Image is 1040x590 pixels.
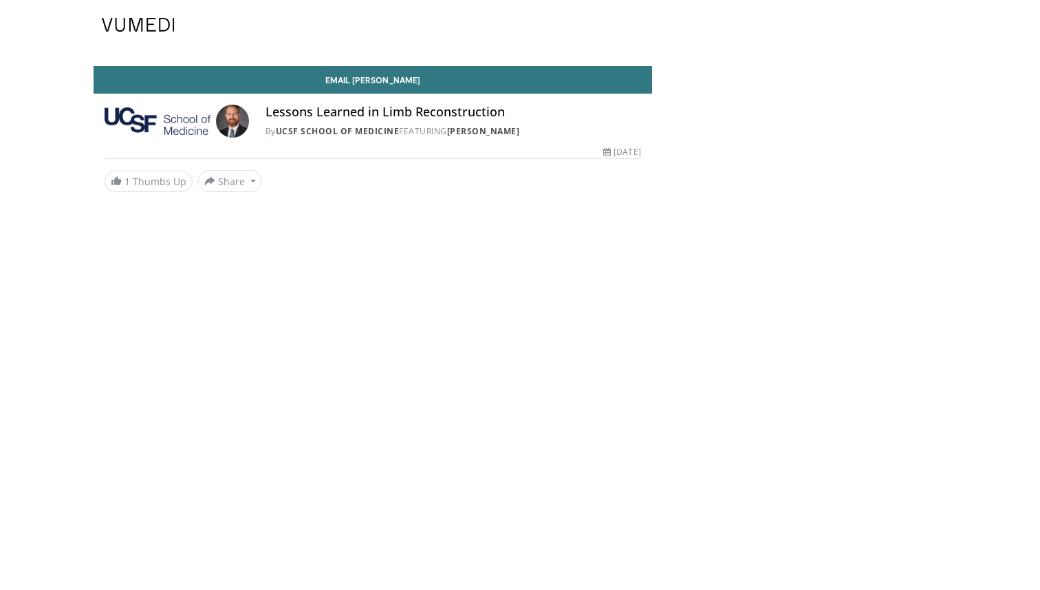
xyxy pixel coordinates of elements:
[603,146,640,158] div: [DATE]
[102,18,175,32] img: VuMedi Logo
[266,125,641,138] div: By FEATURING
[276,125,400,137] a: UCSF School of Medicine
[105,171,193,192] a: 1 Thumbs Up
[105,105,210,138] img: UCSF School of Medicine
[198,170,262,192] button: Share
[266,105,641,120] h4: Lessons Learned in Limb Reconstruction
[94,66,652,94] a: Email [PERSON_NAME]
[447,125,520,137] a: [PERSON_NAME]
[124,175,130,188] span: 1
[216,105,249,138] img: Avatar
